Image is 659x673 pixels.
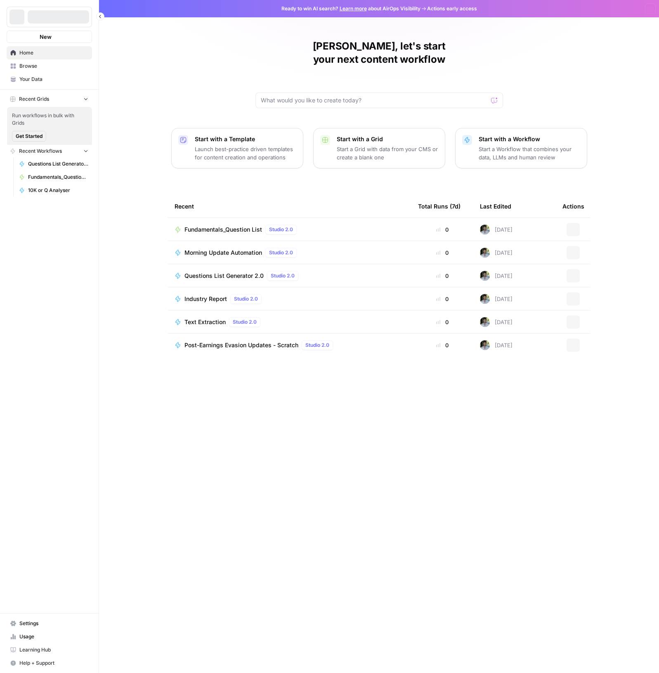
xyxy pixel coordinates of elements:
div: [DATE] [480,317,513,327]
span: Usage [19,633,88,640]
input: What would you like to create today? [261,96,488,104]
span: New [40,33,52,41]
button: Help + Support [7,656,92,670]
span: 10K or Q Analyser [28,187,88,194]
a: Text ExtractionStudio 2.0 [175,317,405,327]
span: Settings [19,620,88,627]
span: Questions List Generator 2.0 [28,160,88,168]
a: Learning Hub [7,643,92,656]
div: [DATE] [480,248,513,258]
button: Start with a WorkflowStart a Workflow that combines your data, LLMs and human review [455,128,587,168]
span: Ready to win AI search? about AirOps Visibility [281,5,420,12]
p: Start a Grid with data from your CMS or create a blank one [337,145,438,161]
div: Recent [175,195,405,218]
span: Help + Support [19,659,88,667]
a: Questions List Generator 2.0Studio 2.0 [175,271,405,281]
span: Home [19,49,88,57]
div: 0 [418,318,467,326]
span: Your Data [19,76,88,83]
div: [DATE] [480,271,513,281]
span: Studio 2.0 [305,341,329,349]
div: Total Runs (7d) [418,195,461,218]
a: Home [7,46,92,59]
div: Actions [562,195,584,218]
img: gzw0xrzbu4v14xxhgg72x2dyvnw7 [480,225,490,235]
a: Browse [7,59,92,73]
button: Start with a GridStart a Grid with data from your CMS or create a blank one [313,128,445,168]
span: Studio 2.0 [233,318,257,326]
div: [DATE] [480,340,513,350]
button: Recent Grids [7,93,92,105]
span: Recent Workflows [19,147,62,155]
img: gzw0xrzbu4v14xxhgg72x2dyvnw7 [480,340,490,350]
img: gzw0xrzbu4v14xxhgg72x2dyvnw7 [480,317,490,327]
img: gzw0xrzbu4v14xxhgg72x2dyvnw7 [480,248,490,258]
span: Text Extraction [184,318,226,326]
a: Your Data [7,73,92,86]
span: Run workflows in bulk with Grids [12,112,87,127]
p: Start with a Template [195,135,296,143]
span: Studio 2.0 [271,272,295,280]
a: Industry ReportStudio 2.0 [175,294,405,304]
span: Questions List Generator 2.0 [184,272,264,280]
div: [DATE] [480,225,513,235]
div: 0 [418,295,467,303]
a: Usage [7,630,92,643]
p: Start with a Grid [337,135,438,143]
span: Learning Hub [19,646,88,654]
img: gzw0xrzbu4v14xxhgg72x2dyvnw7 [480,271,490,281]
a: Settings [7,617,92,630]
div: 0 [418,272,467,280]
span: Post-Earnings Evasion Updates - Scratch [184,341,298,349]
button: Get Started [12,131,46,142]
button: New [7,31,92,43]
div: [DATE] [480,294,513,304]
span: Fundamentals_Question List [184,225,262,234]
span: Studio 2.0 [269,249,293,256]
p: Launch best-practice driven templates for content creation and operations [195,145,296,161]
span: Studio 2.0 [234,295,258,303]
a: Post-Earnings Evasion Updates - ScratchStudio 2.0 [175,340,405,350]
p: Start with a Workflow [479,135,580,143]
a: Morning Update AutomationStudio 2.0 [175,248,405,258]
span: Industry Report [184,295,227,303]
h1: [PERSON_NAME], let's start your next content workflow [255,40,503,66]
a: Fundamentals_Question List [15,171,92,184]
p: Start a Workflow that combines your data, LLMs and human review [479,145,580,161]
span: Recent Grids [19,95,49,103]
span: Actions early access [427,5,477,12]
div: 0 [418,225,467,234]
span: Fundamentals_Question List [28,173,88,181]
span: Studio 2.0 [269,226,293,233]
a: Learn more [340,5,367,12]
button: Start with a TemplateLaunch best-practice driven templates for content creation and operations [171,128,303,168]
a: Questions List Generator 2.0 [15,157,92,171]
a: Fundamentals_Question ListStudio 2.0 [175,225,405,235]
img: gzw0xrzbu4v14xxhgg72x2dyvnw7 [480,294,490,304]
div: Last Edited [480,195,511,218]
span: Get Started [16,133,43,140]
span: Morning Update Automation [184,249,262,257]
div: 0 [418,341,467,349]
div: 0 [418,249,467,257]
a: 10K or Q Analyser [15,184,92,197]
button: Recent Workflows [7,145,92,157]
span: Browse [19,62,88,70]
